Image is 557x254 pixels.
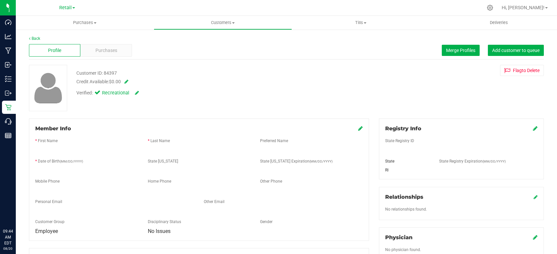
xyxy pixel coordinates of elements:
span: (MM/DD/YYYY) [483,160,506,163]
a: Purchases [16,16,154,30]
span: No Issues [148,228,171,234]
span: Recreational [102,89,128,97]
div: Verified: [76,89,139,97]
label: Customer Group [35,219,65,225]
span: Purchases [16,20,154,26]
a: Back [29,36,40,41]
label: State [US_STATE] Expiration [260,158,332,164]
span: Profile [48,47,61,54]
p: 09:44 AM EDT [3,228,13,246]
inline-svg: Outbound [5,90,12,96]
img: user-icon.png [31,71,66,105]
inline-svg: Manufacturing [5,47,12,54]
label: State Registry ID [385,138,414,144]
label: Mobile Phone [35,178,60,184]
div: Credit Available: [76,78,329,85]
span: Customers [154,20,291,26]
span: Physician [385,234,412,241]
inline-svg: Retail [5,104,12,111]
inline-svg: Call Center [5,118,12,125]
span: Add customer to queue [492,48,540,53]
inline-svg: Analytics [5,33,12,40]
label: Other Email [204,199,225,205]
label: Personal Email [35,199,62,205]
span: Hi, [PERSON_NAME]! [502,5,544,10]
span: Registry Info [385,125,421,132]
span: (MM/DD/YYYY) [60,160,83,163]
iframe: Resource center [7,201,26,221]
span: Employee [35,228,58,234]
label: No relationships found. [385,206,427,212]
button: Merge Profiles [442,45,480,56]
div: Manage settings [486,5,494,11]
a: Customers [154,16,292,30]
span: (MM/DD/YYYY) [309,160,332,163]
span: No physician found. [385,247,421,252]
label: State [US_STATE] [148,158,178,164]
p: 08/20 [3,246,13,251]
span: Relationships [385,194,423,200]
inline-svg: Inbound [5,62,12,68]
div: State [380,158,434,164]
span: $0.00 [109,79,121,84]
span: Purchases [95,47,117,54]
span: Merge Profiles [446,48,475,53]
span: Member Info [35,125,71,132]
span: Tills [292,20,430,26]
inline-svg: Reports [5,132,12,139]
label: Disciplinary Status [148,219,181,225]
label: First Name [38,138,58,144]
label: Other Phone [260,178,282,184]
div: Customer ID: 84397 [76,70,117,77]
span: Retail [59,5,72,11]
a: Tills [292,16,430,30]
label: Gender [260,219,273,225]
inline-svg: Dashboard [5,19,12,26]
iframe: Resource center unread badge [19,200,27,208]
label: Date of Birth [38,158,83,164]
inline-svg: Inventory [5,76,12,82]
label: State Registry Expiration [439,158,506,164]
label: Last Name [150,138,170,144]
button: Flagto Delete [500,65,544,76]
label: Home Phone [148,178,171,184]
button: Add customer to queue [488,45,544,56]
div: RI [380,167,434,173]
span: Deliveries [481,20,517,26]
label: Preferred Name [260,138,288,144]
